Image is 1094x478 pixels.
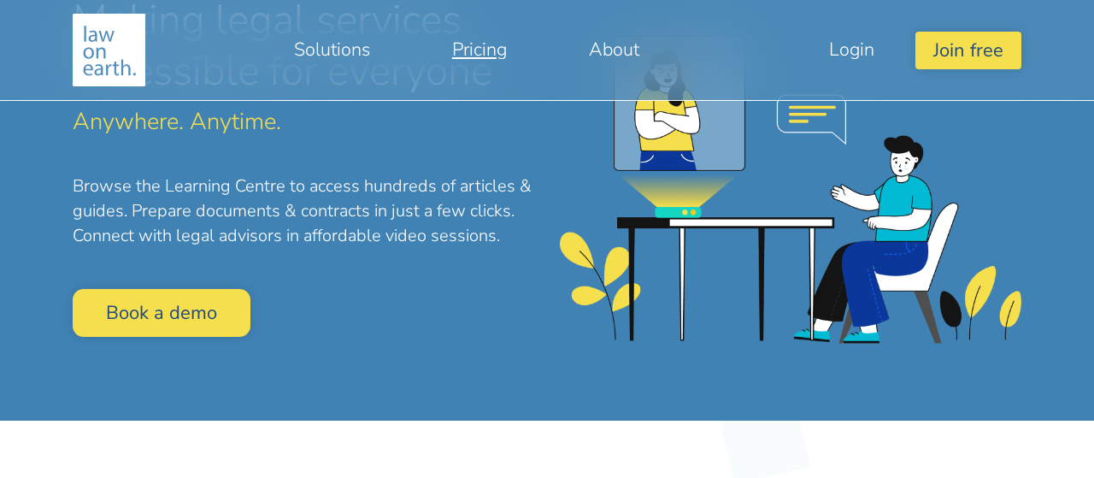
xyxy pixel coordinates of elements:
a: Login [788,29,915,70]
p: Browse the Learning Centre to access hundreds of articles & guides. Prepare documents & contracts... [73,174,534,248]
img: homepage-banner.png [560,36,1021,344]
a: Pricing [411,29,548,70]
a: Book a demo [73,289,250,336]
button: Join free [915,32,1021,68]
a: About [548,29,680,70]
img: Making legal services accessible to everyone, anywhere, anytime [73,14,145,86]
a: Solutions [253,29,411,70]
p: Anywhere. Anytime. [73,110,534,133]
